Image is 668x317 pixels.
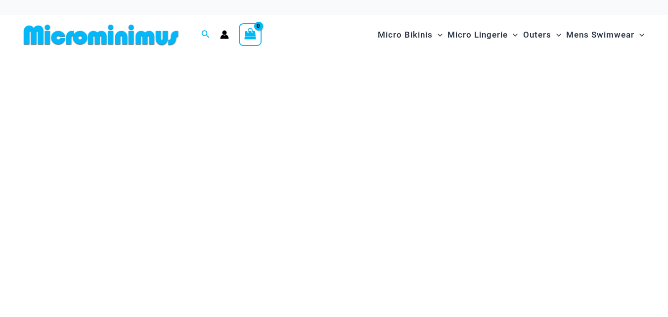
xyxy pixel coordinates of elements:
[508,22,518,47] span: Menu Toggle
[201,29,210,41] a: Search icon link
[566,22,634,47] span: Mens Swimwear
[564,20,647,50] a: Mens SwimwearMenu ToggleMenu Toggle
[634,22,644,47] span: Menu Toggle
[445,20,520,50] a: Micro LingerieMenu ToggleMenu Toggle
[433,22,443,47] span: Menu Toggle
[447,22,508,47] span: Micro Lingerie
[375,20,445,50] a: Micro BikinisMenu ToggleMenu Toggle
[378,22,433,47] span: Micro Bikinis
[551,22,561,47] span: Menu Toggle
[374,18,648,51] nav: Site Navigation
[521,20,564,50] a: OutersMenu ToggleMenu Toggle
[20,24,182,46] img: MM SHOP LOGO FLAT
[239,23,262,46] a: View Shopping Cart, empty
[523,22,551,47] span: Outers
[220,30,229,39] a: Account icon link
